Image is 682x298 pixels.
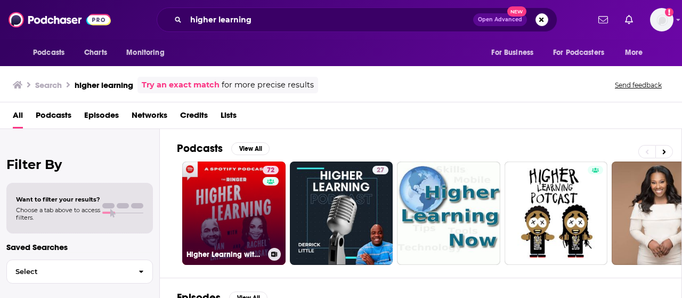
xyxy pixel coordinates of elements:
a: Show notifications dropdown [594,11,612,29]
a: Episodes [84,107,119,128]
a: Try an exact match [142,79,220,91]
button: Select [6,260,153,284]
input: Search podcasts, credits, & more... [186,11,473,28]
span: 27 [377,165,384,176]
svg: Add a profile image [665,8,673,17]
img: Podchaser - Follow, Share and Rate Podcasts [9,10,111,30]
span: Logged in as SarahShc [650,8,673,31]
a: 72Higher Learning with [PERSON_NAME] and [PERSON_NAME] [182,162,286,265]
span: for more precise results [222,79,314,91]
div: Search podcasts, credits, & more... [157,7,557,32]
button: open menu [546,43,620,63]
a: All [13,107,23,128]
span: Want to filter your results? [16,196,100,203]
h3: Search [35,80,62,90]
p: Saved Searches [6,242,153,252]
h2: Filter By [6,157,153,172]
button: open menu [26,43,78,63]
span: For Business [491,45,533,60]
span: New [507,6,526,17]
a: 27 [372,166,388,174]
span: Choose a tab above to access filters. [16,206,100,221]
span: Podcasts [33,45,64,60]
a: Charts [77,43,113,63]
button: Show profile menu [650,8,673,31]
span: Select [7,268,130,275]
a: Networks [132,107,167,128]
span: 72 [267,165,274,176]
a: PodcastsView All [177,142,270,155]
a: Lists [221,107,237,128]
a: Podcasts [36,107,71,128]
button: View All [231,142,270,155]
button: open menu [119,43,178,63]
a: Credits [180,107,208,128]
h2: Podcasts [177,142,223,155]
button: open menu [484,43,547,63]
button: open menu [618,43,656,63]
button: Send feedback [612,80,665,90]
h3: higher learning [75,80,133,90]
span: For Podcasters [553,45,604,60]
span: Open Advanced [478,17,522,22]
h3: Higher Learning with [PERSON_NAME] and [PERSON_NAME] [186,250,264,259]
span: Charts [84,45,107,60]
a: 27 [290,162,393,265]
a: 72 [263,166,279,174]
button: Open AdvancedNew [473,13,527,26]
a: Show notifications dropdown [621,11,637,29]
span: More [625,45,643,60]
img: User Profile [650,8,673,31]
span: Monitoring [126,45,164,60]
